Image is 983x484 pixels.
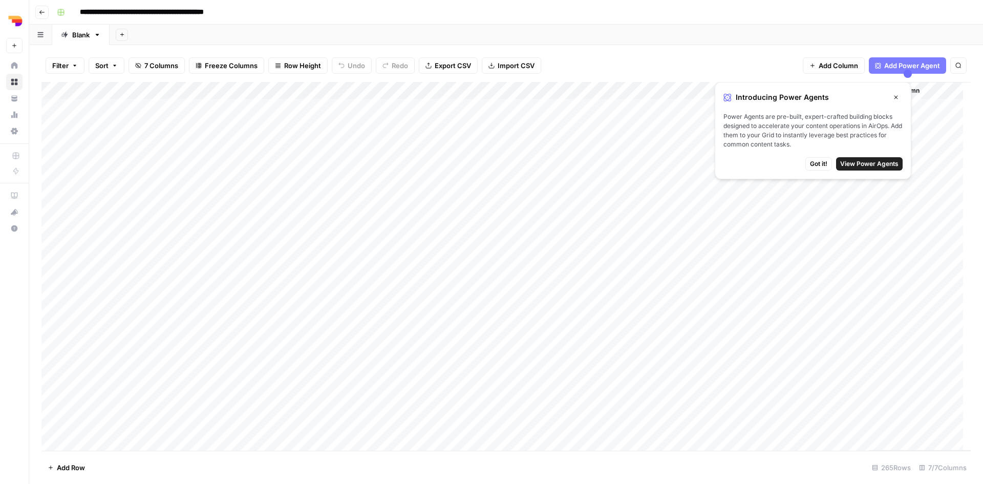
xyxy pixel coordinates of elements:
[868,459,915,476] div: 265 Rows
[6,220,23,237] button: Help + Support
[498,60,535,71] span: Import CSV
[348,60,365,71] span: Undo
[6,12,25,30] img: Depends Logo
[332,57,372,74] button: Undo
[268,57,328,74] button: Row Height
[205,60,258,71] span: Freeze Columns
[72,30,90,40] div: Blank
[57,462,85,473] span: Add Row
[6,107,23,123] a: Usage
[723,112,903,149] span: Power Agents are pre-built, expert-crafted building blocks designed to accelerate your content op...
[6,204,23,220] button: What's new?
[810,159,827,169] span: Got it!
[41,459,91,476] button: Add Row
[6,74,23,90] a: Browse
[95,60,109,71] span: Sort
[189,57,264,74] button: Freeze Columns
[6,8,23,34] button: Workspace: Depends
[392,60,408,71] span: Redo
[819,60,858,71] span: Add Column
[723,91,903,104] div: Introducing Power Agents
[6,90,23,107] a: Your Data
[6,123,23,139] a: Settings
[284,60,321,71] span: Row Height
[376,57,415,74] button: Redo
[129,57,185,74] button: 7 Columns
[803,57,865,74] button: Add Column
[46,57,84,74] button: Filter
[6,57,23,74] a: Home
[419,57,478,74] button: Export CSV
[869,57,946,74] button: Add Power Agent
[7,204,22,220] div: What's new?
[89,57,124,74] button: Sort
[52,25,110,45] a: Blank
[482,57,541,74] button: Import CSV
[884,60,940,71] span: Add Power Agent
[840,159,899,169] span: View Power Agents
[435,60,471,71] span: Export CSV
[52,60,69,71] span: Filter
[6,187,23,204] a: AirOps Academy
[836,157,903,171] button: View Power Agents
[805,157,832,171] button: Got it!
[144,60,178,71] span: 7 Columns
[915,459,971,476] div: 7/7 Columns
